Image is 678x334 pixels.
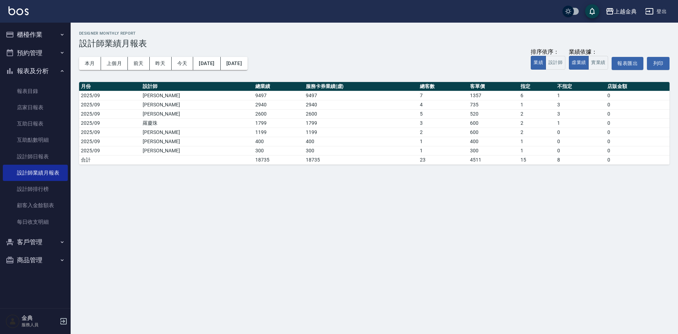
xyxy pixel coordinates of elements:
td: 2025/09 [79,137,141,146]
th: 設計師 [141,82,254,91]
td: 2 [418,128,468,137]
img: Logo [8,6,29,15]
td: [PERSON_NAME] [141,146,254,155]
td: 1199 [304,128,418,137]
td: 0 [555,146,606,155]
div: 排序依序： [531,48,565,56]
td: 300 [468,146,518,155]
td: 1 [555,118,606,128]
td: 合計 [79,155,141,164]
button: 設計師 [546,56,565,70]
td: 300 [304,146,418,155]
button: 虛業績 [569,56,589,70]
td: 1 [418,146,468,155]
td: 6 [519,91,555,100]
td: 1 [519,137,555,146]
button: [DATE] [193,57,220,70]
button: 業績 [531,56,546,70]
td: 400 [304,137,418,146]
button: 商品管理 [3,251,68,269]
td: 0 [606,109,670,118]
td: 2025/09 [79,100,141,109]
td: 4511 [468,155,518,164]
td: 1 [418,137,468,146]
td: 735 [468,100,518,109]
td: 2025/09 [79,118,141,128]
td: 300 [254,146,304,155]
th: 不指定 [555,82,606,91]
button: 預約管理 [3,44,68,62]
td: 0 [606,100,670,109]
td: 600 [468,118,518,128]
td: [PERSON_NAME] [141,100,254,109]
td: 羅慶珠 [141,118,254,128]
a: 設計師業績月報表 [3,165,68,181]
th: 總業績 [254,82,304,91]
th: 指定 [519,82,555,91]
td: 400 [254,137,304,146]
a: 每日收支明細 [3,214,68,230]
a: 報表目錄 [3,83,68,99]
td: 2 [519,128,555,137]
button: 今天 [172,57,194,70]
th: 月份 [79,82,141,91]
td: 0 [606,155,670,164]
button: 登出 [642,5,670,18]
td: 600 [468,128,518,137]
td: 1357 [468,91,518,100]
div: 上越金典 [614,7,637,16]
td: 1 [555,91,606,100]
button: 昨天 [150,57,172,70]
td: 1799 [254,118,304,128]
td: 1 [519,146,555,155]
td: 2600 [304,109,418,118]
td: 1 [519,100,555,109]
button: 本月 [79,57,101,70]
td: 18735 [304,155,418,164]
td: [PERSON_NAME] [141,128,254,137]
td: 9497 [254,91,304,100]
td: 0 [555,128,606,137]
td: 2 [519,109,555,118]
button: 櫃檯作業 [3,25,68,44]
button: 報表匯出 [612,57,643,70]
td: 2025/09 [79,109,141,118]
td: 4 [418,100,468,109]
a: 設計師日報表 [3,148,68,165]
button: save [585,4,599,18]
button: 客戶管理 [3,233,68,251]
td: 2 [519,118,555,128]
td: 520 [468,109,518,118]
td: 1199 [254,128,304,137]
p: 服務人員 [22,322,58,328]
button: 列印 [647,57,670,70]
td: 0 [606,118,670,128]
td: 3 [555,100,606,109]
button: [DATE] [221,57,248,70]
td: 2940 [254,100,304,109]
td: [PERSON_NAME] [141,137,254,146]
td: 2600 [254,109,304,118]
button: 報表及分析 [3,62,68,80]
td: 5 [418,109,468,118]
td: 0 [606,137,670,146]
td: 15 [519,155,555,164]
th: 服務卡券業績(虛) [304,82,418,91]
a: 設計師排行榜 [3,181,68,197]
a: 互助點數明細 [3,132,68,148]
a: 互助日報表 [3,116,68,132]
td: 9497 [304,91,418,100]
td: 2940 [304,100,418,109]
button: 前天 [128,57,150,70]
td: 1799 [304,118,418,128]
td: 3 [555,109,606,118]
td: 3 [418,118,468,128]
td: 8 [555,155,606,164]
td: [PERSON_NAME] [141,109,254,118]
td: 2025/09 [79,91,141,100]
h2: Designer Monthly Report [79,31,670,36]
a: 顧客入金餘額表 [3,197,68,213]
img: Person [6,314,20,328]
button: 實業績 [588,56,608,70]
th: 總客數 [418,82,468,91]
